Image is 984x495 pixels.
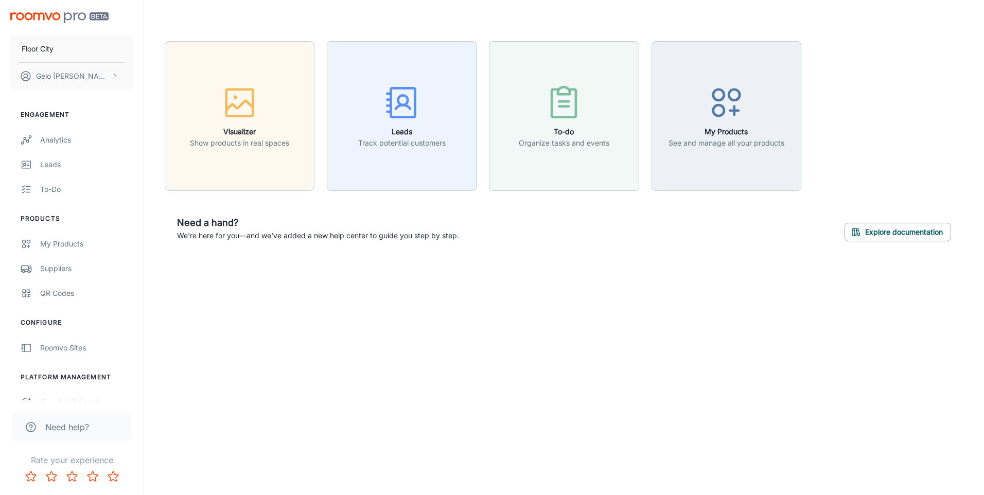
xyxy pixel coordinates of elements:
button: VisualizerShow products in real spaces [165,41,314,191]
button: To-doOrganize tasks and events [489,41,639,191]
a: To-doOrganize tasks and events [489,110,639,120]
div: Suppliers [40,263,133,274]
button: LeadsTrack potential customers [327,41,477,191]
a: LeadsTrack potential customers [327,110,477,120]
div: Leads [40,159,133,170]
p: Floor City [22,43,54,55]
button: My ProductsSee and manage all your products [652,41,801,191]
h6: Visualizer [190,126,289,137]
h6: Need a hand? [177,216,459,230]
p: Gelo [PERSON_NAME] [36,70,109,82]
div: To-do [40,184,133,195]
p: We're here for you—and we've added a new help center to guide you step by step. [177,230,459,241]
p: See and manage all your products [669,137,784,149]
a: Explore documentation [845,226,951,237]
a: My ProductsSee and manage all your products [652,110,801,120]
div: Analytics [40,134,133,146]
button: Floor City [10,36,133,62]
h6: To-do [519,126,609,137]
p: Track potential customers [358,137,446,149]
p: Show products in real spaces [190,137,289,149]
p: Organize tasks and events [519,137,609,149]
button: Gelo [PERSON_NAME] [10,63,133,90]
div: My Products [40,238,133,250]
img: Roomvo PRO Beta [10,12,109,23]
h6: My Products [669,126,784,137]
button: Explore documentation [845,223,951,241]
div: QR Codes [40,288,133,299]
h6: Leads [358,126,446,137]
